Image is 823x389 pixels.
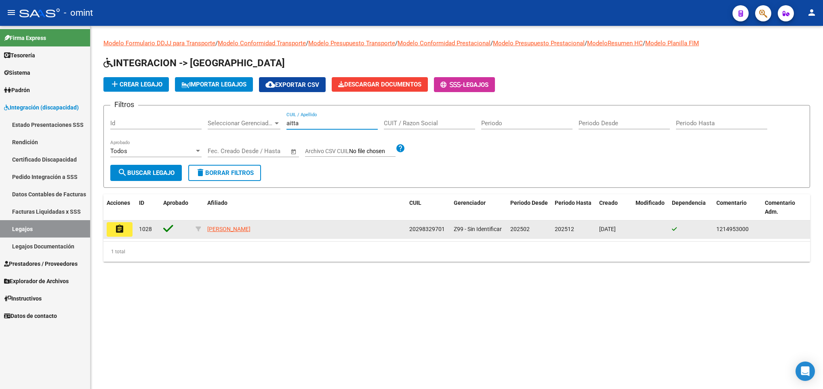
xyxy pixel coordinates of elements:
[103,39,810,262] div: / / / / / /
[208,120,273,127] span: Seleccionar Gerenciador
[208,147,234,155] input: Start date
[713,194,762,221] datatable-header-cell: Comentario
[110,165,182,181] button: Buscar Legajo
[596,194,632,221] datatable-header-cell: Creado
[196,169,254,177] span: Borrar Filtros
[507,194,551,221] datatable-header-cell: Periodo Desde
[136,194,160,221] datatable-header-cell: ID
[139,200,144,206] span: ID
[463,81,488,88] span: Legajos
[103,57,285,69] span: INTEGRACION -> [GEOGRAPHIC_DATA]
[551,194,596,221] datatable-header-cell: Periodo Hasta
[645,40,699,47] a: Modelo Planilla FIM
[181,81,246,88] span: IMPORTAR LEGAJOS
[338,81,421,88] span: Descargar Documentos
[349,148,396,155] input: Archivo CSV CUIL
[4,86,30,95] span: Padrón
[259,77,326,92] button: Exportar CSV
[110,99,138,110] h3: Filtros
[4,259,78,268] span: Prestadores / Proveedores
[4,311,57,320] span: Datos de contacto
[796,362,815,381] div: Open Intercom Messenger
[396,143,405,153] mat-icon: help
[672,200,706,206] span: Dependencia
[669,194,713,221] datatable-header-cell: Dependencia
[409,226,445,232] span: 20298329701
[110,81,162,88] span: Crear Legajo
[4,68,30,77] span: Sistema
[64,4,93,22] span: - omint
[207,200,227,206] span: Afiliado
[139,226,152,232] span: 1028
[636,200,665,206] span: Modificado
[265,80,275,89] mat-icon: cloud_download
[265,81,319,88] span: Exportar CSV
[555,200,591,206] span: Periodo Hasta
[110,79,120,89] mat-icon: add
[493,40,585,47] a: Modelo Presupuesto Prestacional
[115,224,124,234] mat-icon: assignment
[807,8,817,17] mat-icon: person
[434,77,495,92] button: -Legajos
[555,226,574,232] span: 202512
[587,40,643,47] a: ModeloResumen HC
[6,8,16,17] mat-icon: menu
[510,226,530,232] span: 202502
[716,200,747,206] span: Comentario
[454,200,486,206] span: Gerenciador
[4,34,46,42] span: Firma Express
[765,200,795,215] span: Comentario Adm.
[118,168,127,177] mat-icon: search
[107,200,130,206] span: Acciones
[103,242,810,262] div: 1 total
[110,147,127,155] span: Todos
[103,77,169,92] button: Crear Legajo
[599,200,618,206] span: Creado
[4,103,79,112] span: Integración (discapacidad)
[196,168,205,177] mat-icon: delete
[204,194,406,221] datatable-header-cell: Afiliado
[332,77,428,92] button: Descargar Documentos
[4,277,69,286] span: Explorador de Archivos
[103,40,215,47] a: Modelo Formulario DDJJ para Transporte
[289,147,299,156] button: Open calendar
[632,194,669,221] datatable-header-cell: Modificado
[440,81,463,88] span: -
[305,148,349,154] span: Archivo CSV CUIL
[118,169,175,177] span: Buscar Legajo
[409,200,421,206] span: CUIL
[716,226,749,232] span: 1214953000
[241,147,280,155] input: End date
[599,226,616,232] span: [DATE]
[762,194,810,221] datatable-header-cell: Comentario Adm.
[188,165,261,181] button: Borrar Filtros
[406,194,450,221] datatable-header-cell: CUIL
[218,40,306,47] a: Modelo Conformidad Transporte
[160,194,192,221] datatable-header-cell: Aprobado
[207,226,250,232] span: [PERSON_NAME]
[163,200,188,206] span: Aprobado
[454,226,502,232] span: Z99 - Sin Identificar
[103,194,136,221] datatable-header-cell: Acciones
[308,40,395,47] a: Modelo Presupuesto Transporte
[175,77,253,92] button: IMPORTAR LEGAJOS
[398,40,490,47] a: Modelo Conformidad Prestacional
[510,200,548,206] span: Periodo Desde
[4,51,35,60] span: Tesorería
[450,194,507,221] datatable-header-cell: Gerenciador
[4,294,42,303] span: Instructivos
